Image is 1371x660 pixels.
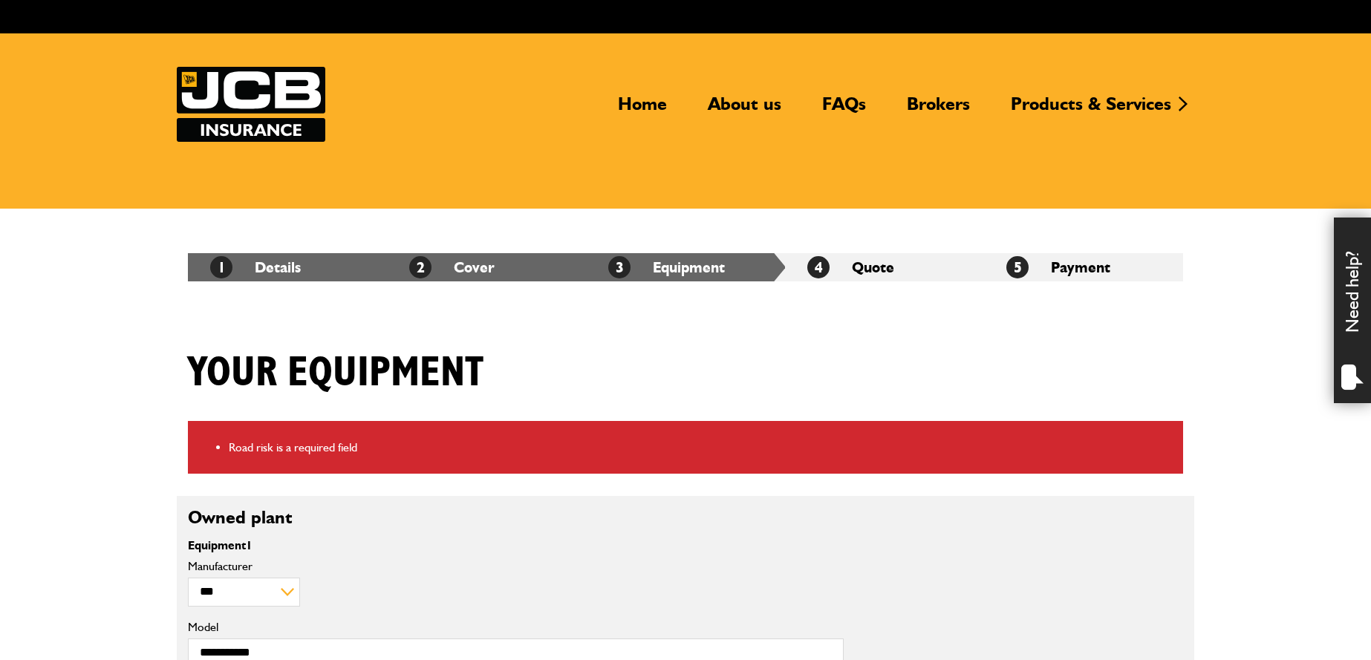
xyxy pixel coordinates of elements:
a: Home [607,93,678,127]
li: Road risk is a required field [229,438,1172,457]
h1: Your equipment [188,348,483,398]
p: Equipment [188,540,844,552]
a: Products & Services [1000,93,1182,127]
li: Equipment [586,253,785,281]
span: 3 [608,256,631,278]
a: 2Cover [409,258,495,276]
h2: Owned plant [188,507,1183,529]
li: Payment [984,253,1183,281]
span: 2 [409,256,432,278]
div: Need help? [1334,218,1371,403]
a: Brokers [896,93,981,127]
span: 1 [246,538,253,552]
label: Manufacturer [188,561,844,572]
a: JCB Insurance Services [177,67,325,142]
label: Model [188,621,844,633]
span: 5 [1006,256,1029,278]
a: About us [697,93,792,127]
a: 1Details [210,258,301,276]
a: FAQs [811,93,877,127]
img: JCB Insurance Services logo [177,67,325,142]
li: Quote [785,253,984,281]
span: 4 [807,256,830,278]
span: 1 [210,256,232,278]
